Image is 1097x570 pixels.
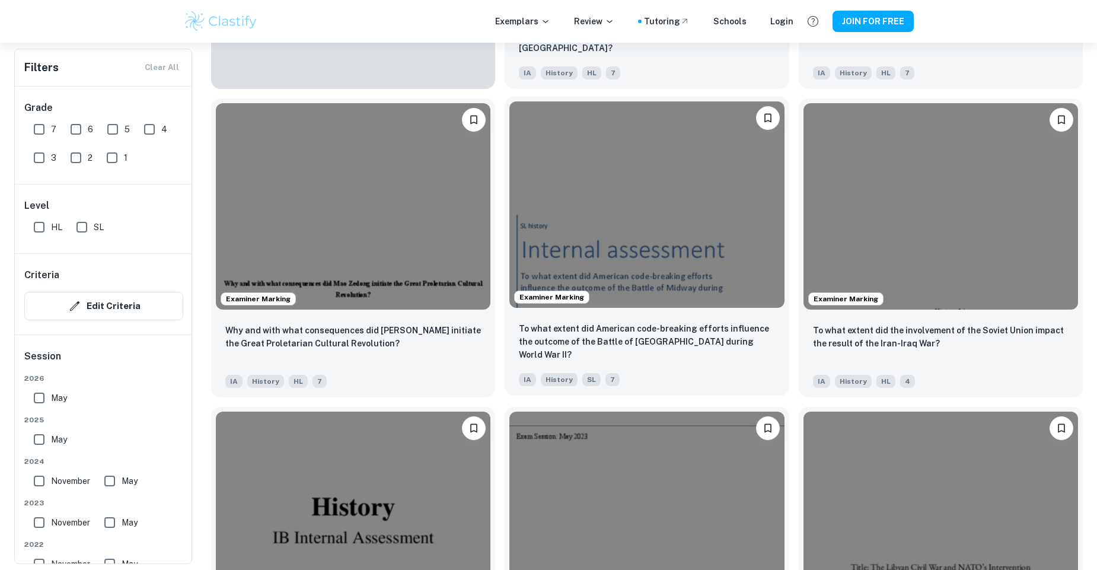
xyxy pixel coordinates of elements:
[509,101,784,307] img: History IA example thumbnail: To what extent did American code-breakin
[582,373,601,386] span: SL
[24,539,183,550] span: 2022
[713,15,747,28] a: Schools
[541,373,578,386] span: History
[519,322,774,361] p: To what extent did American code-breaking efforts influence the outcome of the Battle of Midway d...
[88,151,93,164] span: 2
[582,66,601,79] span: HL
[122,475,138,488] span: May
[900,66,914,79] span: 7
[756,106,780,130] button: Please log in to bookmark exemplars
[225,324,481,350] p: Why and with what consequences did Mao Zedong initiate the Great Proletarian Cultural Revolution?
[225,375,243,388] span: IA
[51,391,67,405] span: May
[756,416,780,440] button: Please log in to bookmark exemplars
[770,15,793,28] a: Login
[183,9,259,33] img: Clastify logo
[813,375,830,388] span: IA
[1050,416,1073,440] button: Please log in to bookmark exemplars
[24,59,59,76] h6: Filters
[94,221,104,234] span: SL
[462,416,486,440] button: Please log in to bookmark exemplars
[124,151,127,164] span: 1
[24,101,183,115] h6: Grade
[24,268,59,282] h6: Criteria
[51,516,90,529] span: November
[541,66,578,79] span: History
[1050,108,1073,132] button: Please log in to bookmark exemplars
[505,98,789,397] a: Examiner MarkingPlease log in to bookmark exemplarsTo what extent did American code-breaking effo...
[803,103,1078,309] img: History IA example thumbnail: To what extent did the involvement of th
[24,415,183,425] span: 2025
[574,15,614,28] p: Review
[24,456,183,467] span: 2024
[24,373,183,384] span: 2026
[605,373,620,386] span: 7
[211,98,495,397] a: Examiner MarkingPlease log in to bookmark exemplarsWhy and with what consequences did Mao Zedong ...
[835,66,872,79] span: History
[122,516,138,529] span: May
[24,292,183,320] button: Edit Criteria
[606,66,620,79] span: 7
[289,375,308,388] span: HL
[88,123,93,136] span: 6
[24,199,183,213] h6: Level
[462,108,486,132] button: Please log in to bookmark exemplars
[495,15,550,28] p: Exemplars
[799,98,1083,397] a: Examiner MarkingPlease log in to bookmark exemplarsTo what extent did the involvement of the Sovi...
[515,292,589,302] span: Examiner Marking
[835,375,872,388] span: History
[803,11,823,31] button: Help and Feedback
[247,375,284,388] span: History
[125,123,130,136] span: 5
[644,15,690,28] a: Tutoring
[809,294,883,304] span: Examiner Marking
[216,103,490,309] img: History IA example thumbnail: Why and with what consequences did Mao Z
[876,66,895,79] span: HL
[51,151,56,164] span: 3
[813,66,830,79] span: IA
[519,66,536,79] span: IA
[51,475,90,488] span: November
[51,433,67,446] span: May
[51,123,56,136] span: 7
[833,11,914,32] button: JOIN FOR FREE
[161,123,167,136] span: 4
[900,375,915,388] span: 4
[519,373,536,386] span: IA
[51,221,62,234] span: HL
[876,375,895,388] span: HL
[312,375,327,388] span: 7
[24,349,183,373] h6: Session
[221,294,295,304] span: Examiner Marking
[813,324,1069,350] p: To what extent did the involvement of the Soviet Union impact the result of the Iran-Iraq War?
[24,498,183,508] span: 2023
